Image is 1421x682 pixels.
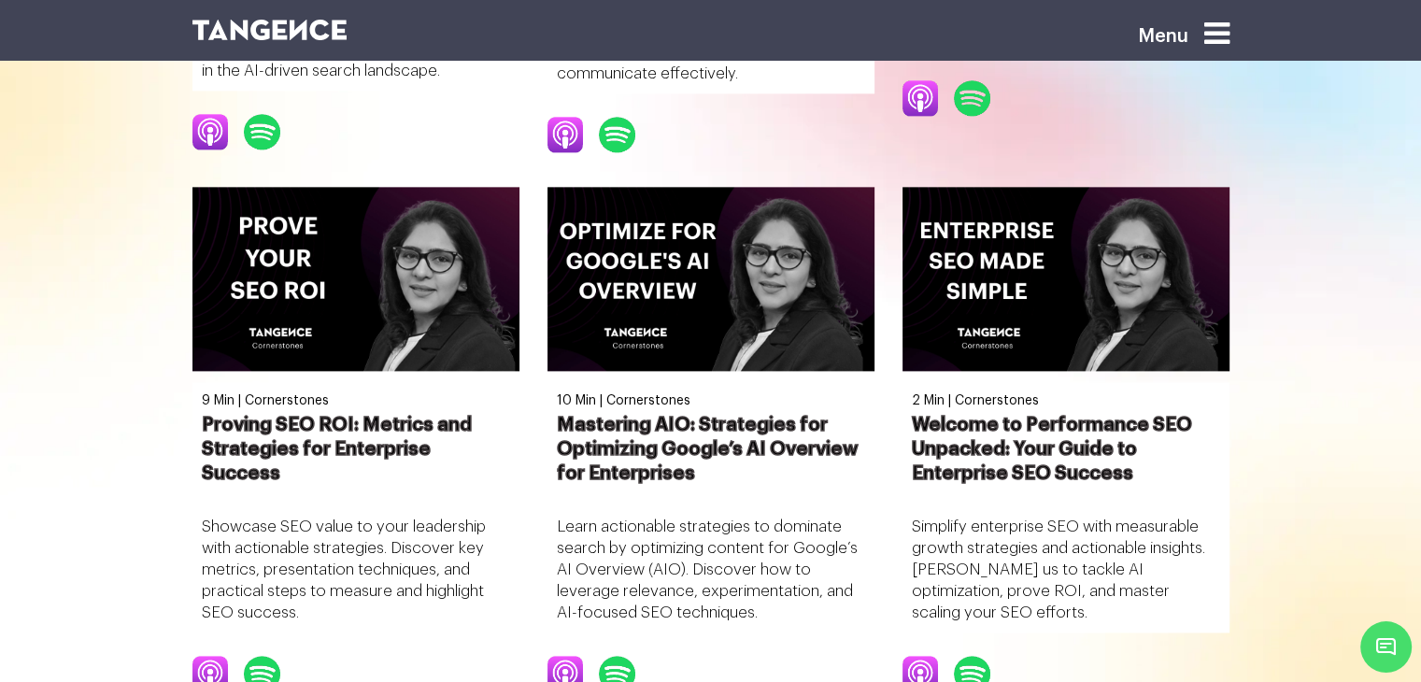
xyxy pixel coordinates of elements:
[557,394,596,407] span: 10 Min
[606,394,690,407] span: Cornerstones
[547,187,874,371] img: OPTIMIZE-FOR-GOOGLE'S-AI.jpg
[912,413,1220,486] a: Welcome to Performance SEO Unpacked: Your Guide to Enterprise SEO Success
[547,117,585,151] img: podcast1new.png
[599,117,636,152] img: podcast3new.png
[244,114,281,149] img: podcast3new.png
[600,394,603,407] span: |
[202,413,510,486] a: Proving SEO ROI: Metrics and Strategies for Enterprise Success
[245,394,329,407] span: Cornerstones
[202,516,510,623] p: Showcase SEO value to your leadership with actionable strategies. Discover key metrics, presentat...
[557,413,865,486] a: Mastering AIO: Strategies for Optimizing Google’s AI Overview for Enterprises
[192,114,230,149] img: podcast1new.png
[954,80,991,116] img: podcast3new.png
[1360,621,1412,673] span: Chat Widget
[902,80,940,115] img: podcast1new.png
[912,394,945,407] span: 2 Min
[955,394,1039,407] span: Cornerstones
[948,394,951,407] span: |
[912,516,1220,623] p: Simplify enterprise SEO with measurable growth strategies and actionable insights. [PERSON_NAME] ...
[902,187,1229,371] img: ENTERPRISE-SEO-MADE-SIMPLE.jpg
[202,394,234,407] span: 9 Min
[192,20,348,40] img: logo SVG
[557,516,865,623] p: Learn actionable strategies to dominate search by optimizing content for Google’s AI Overview (AI...
[192,187,519,371] img: PROVE-YOUR-SEO-ROI.jpg
[238,394,241,407] span: |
